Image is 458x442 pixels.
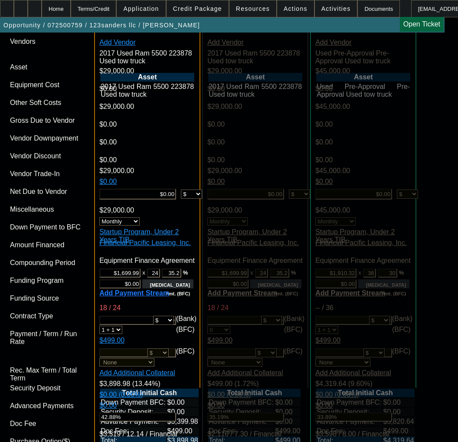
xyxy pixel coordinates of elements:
[207,138,303,146] p: $0.00
[207,39,244,46] a: Add Vendor
[321,5,351,12] span: Activities
[315,206,411,214] p: $45,000.00
[99,206,195,214] p: $29,000.00
[275,427,301,435] td: $499.00
[99,103,195,111] p: $29,000.00
[383,408,415,416] td: $0.00
[208,417,274,426] td: Advance Payment:
[392,315,412,322] span: (Bank)
[207,369,283,377] a: Add Additional Collateral
[99,337,124,347] a: $499.00
[275,398,301,407] td: $0.00
[284,326,303,333] span: (BFC)
[167,398,199,407] td: $0.00
[315,0,357,17] button: Activities
[10,223,83,231] p: Down Payment to BFC
[338,389,393,396] b: Total Initial Cash
[316,398,382,407] td: Down Payment BFC:
[348,380,373,387] span: (9.60%)
[100,417,166,426] td: Advance Payment:
[132,380,160,387] span: (13.44%)
[10,420,83,428] p: Doc Fee
[315,228,395,243] a: Startup Program, Under 2 Years TIB
[315,304,411,312] p: -- / 36
[207,289,277,297] a: Add Payment Stream
[207,268,303,278] div: Balloon Payment is not allowed for the program selected
[315,49,411,65] p: Used Pre-Approval Pre- Approval Used tow truck
[315,85,411,93] p: $0.00
[10,152,83,160] p: Vendor Discount
[167,417,199,426] td: $3,399.98
[207,85,303,93] p: $0.00
[315,156,411,164] p: $0.00
[99,85,195,93] p: $0.00
[10,259,83,267] p: Compounding Period
[99,304,195,312] p: 18 / 24
[315,380,346,387] span: $4,319.64
[315,430,411,438] p: $3,598 / 8.00 / Financial
[315,121,411,128] p: $0.00
[250,268,253,278] span: x
[315,278,411,289] div: Balloon Payment is not allowed for the program selected
[315,337,340,347] a: $499.00
[10,330,83,346] p: Payment / Term / Run Rate
[354,73,373,81] b: Asset
[284,347,303,355] span: (BFC)
[207,121,303,128] p: $0.00
[173,5,222,12] span: Credit Package
[99,402,117,409] a: $0.00
[138,73,157,81] b: Asset
[10,134,83,142] p: Vendor Downpayment
[315,289,385,297] a: Add Payment Stream
[315,402,333,409] a: $0.00
[167,427,199,435] td: $499.00
[10,81,83,89] p: Equipment Cost
[291,268,295,278] span: %
[234,380,258,387] span: (1.72%)
[316,427,382,435] td: Doc Fee:
[383,398,415,407] td: $0.00
[207,239,299,246] a: Financial Pacific Leasing, Inc.
[167,0,229,17] button: Credit Package
[207,278,303,289] div: Balloon Payment is not allowed for the program selected
[207,178,225,185] a: $0.00
[99,121,195,128] p: $0.00
[10,241,83,249] p: Amount Financed
[392,326,411,333] span: (BFC)
[123,5,159,12] span: Application
[10,99,83,107] p: Other Soft Costs
[99,380,130,387] span: $3,898.98
[315,67,411,75] p: $45,000.00
[358,279,409,288] span: [MEDICAL_DATA] Pmt. (BFC)
[117,0,165,17] button: Application
[383,427,415,435] td: $499.00
[10,295,83,302] p: Funding Source
[284,315,304,322] span: (Bank)
[207,49,303,65] p: 2017 Used Ram 5500 223878 Used tow truck
[99,369,175,377] a: Add Additional Collateral
[99,257,195,265] p: Equipment Finance Agreement
[207,430,303,438] p: $2,116 / 7.30 / Financial
[100,398,166,407] td: Down Payment BFC:
[284,5,308,12] span: Actions
[227,389,282,396] b: Total Initial Cash
[207,167,303,175] p: $29,000.00
[99,156,195,164] p: $0.00
[246,73,265,81] b: Asset
[207,156,303,164] p: $0.00
[358,268,361,278] span: x
[207,206,303,214] p: $29,000.00
[383,417,415,426] td: $3,820.64
[277,0,314,17] button: Actions
[99,138,195,146] p: $0.00
[392,347,411,355] span: (BFC)
[10,384,83,392] p: Security Deposit
[176,326,195,333] span: (BFC)
[229,0,276,17] button: Resources
[208,398,274,407] td: Down Payment BFC:
[207,257,303,265] p: Equipment Finance Agreement
[99,228,179,243] a: Startup Program, Under 2 Years TIB
[315,268,411,278] div: Balloon Payment is not allowed for the program selected
[315,103,411,111] p: $45,000.00
[10,188,83,196] p: Net Due to Vendor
